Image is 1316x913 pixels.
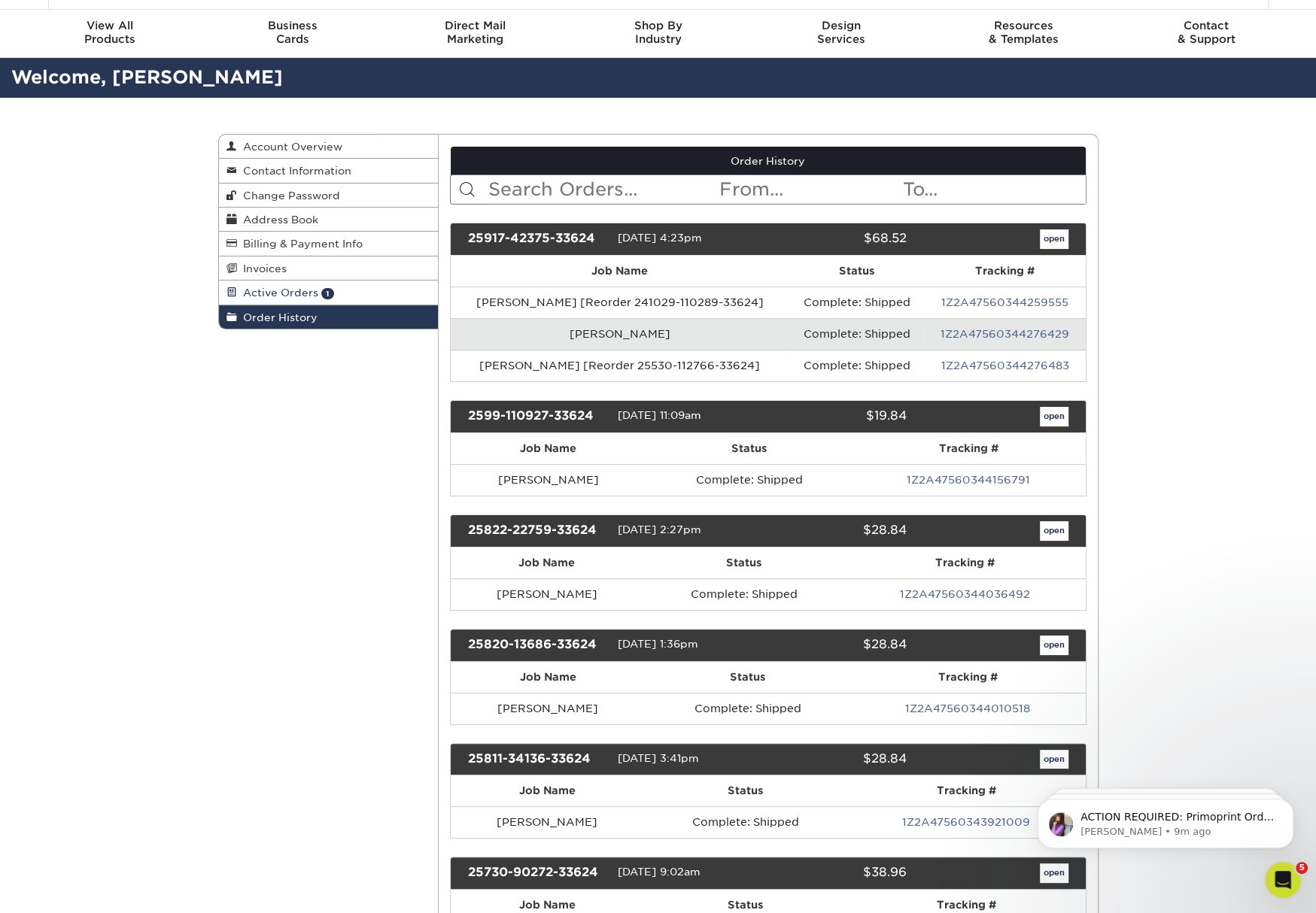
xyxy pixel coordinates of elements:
td: [PERSON_NAME] [451,578,643,610]
span: Order History [237,311,318,323]
td: Complete: Shipped [646,693,850,724]
span: Contact [1115,19,1298,32]
div: & Support [1115,19,1298,46]
span: [DATE] 11:09am [618,409,701,421]
div: & Templates [932,19,1115,46]
a: Address Book [219,208,439,232]
td: Complete: Shipped [789,287,925,318]
th: Job Name [451,547,643,578]
th: Job Name [451,662,646,693]
span: Design [749,19,932,32]
span: Direct Mail [384,19,567,32]
a: Contact Information [219,159,439,183]
th: Job Name [451,433,646,464]
td: Complete: Shipped [644,806,847,838]
a: Active Orders 1 [219,281,439,305]
input: From... [718,175,901,204]
td: [PERSON_NAME] [Reorder 241029-110289-33624] [451,287,789,318]
div: $28.84 [757,750,918,769]
th: Tracking # [850,662,1086,693]
a: Direct MailMarketing [384,10,567,58]
a: 1Z2A47560344036492 [900,588,1030,600]
td: Complete: Shipped [646,464,852,496]
a: Shop ByIndustry [567,10,749,58]
a: 1Z2A47560344259555 [941,296,1068,308]
td: [PERSON_NAME] [451,318,789,350]
a: Billing & Payment Info [219,232,439,256]
th: Tracking # [925,256,1085,287]
a: 1Z2A47560344276483 [941,359,1069,372]
div: 2599-110927-33624 [457,407,618,426]
span: View All [19,19,202,32]
a: Resources& Templates [932,10,1115,58]
a: Order History [451,147,1086,175]
a: 1Z2A47560344010518 [905,702,1030,714]
a: open [1040,635,1068,655]
span: [DATE] 1:36pm [618,638,698,650]
span: 5 [1296,862,1308,874]
a: 1Z2A47560343921009 [902,816,1030,828]
a: Contact& Support [1115,10,1298,58]
input: To... [901,175,1085,204]
span: [DATE] 9:02am [618,866,700,878]
a: 1Z2A47560344156791 [907,474,1030,486]
div: $28.84 [757,635,918,655]
td: Complete: Shipped [789,318,925,350]
th: Tracking # [852,433,1085,464]
span: Change Password [237,190,340,202]
span: Shop By [567,19,749,32]
a: open [1040,750,1068,769]
div: Industry [567,19,749,46]
a: BusinessCards [201,10,384,58]
a: 1Z2A47560344276429 [941,328,1069,340]
th: Status [646,433,852,464]
th: Tracking # [847,775,1086,806]
div: Products [19,19,202,46]
span: Active Orders [237,287,318,299]
a: Order History [219,305,439,329]
a: Change Password [219,184,439,208]
a: Invoices [219,256,439,281]
th: Status [644,775,847,806]
div: Services [749,19,932,46]
a: open [1040,229,1068,249]
span: Billing & Payment Info [237,238,363,250]
th: Status [789,256,925,287]
div: $68.52 [757,229,918,249]
iframe: Intercom notifications message [1015,767,1316,872]
div: Cards [201,19,384,46]
span: Address Book [237,214,318,226]
div: 25811-34136-33624 [457,750,618,769]
th: Status [646,662,850,693]
a: View AllProducts [19,10,202,58]
span: Resources [932,19,1115,32]
div: $38.96 [757,863,918,883]
th: Job Name [451,775,644,806]
a: DesignServices [749,10,932,58]
div: 25730-90272-33624 [457,863,618,883]
iframe: Intercom live chat [1265,862,1301,898]
div: 25820-13686-33624 [457,635,618,655]
td: [PERSON_NAME] [Reorder 25530-112766-33624] [451,350,789,381]
div: 25822-22759-33624 [457,521,618,541]
div: Marketing [384,19,567,46]
span: [DATE] 3:41pm [618,752,698,764]
a: Account Overview [219,135,439,159]
div: $28.84 [757,521,918,541]
td: [PERSON_NAME] [451,693,646,724]
span: Business [201,19,384,32]
a: open [1040,407,1068,426]
td: [PERSON_NAME] [451,806,644,838]
span: Invoices [237,262,287,275]
a: open [1040,863,1068,883]
td: Complete: Shipped [789,350,925,381]
a: open [1040,521,1068,541]
td: Complete: Shipped [643,578,844,610]
span: 1 [321,288,334,299]
span: [DATE] 4:23pm [618,232,701,244]
span: Account Overview [237,141,342,153]
div: $19.84 [757,407,918,426]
